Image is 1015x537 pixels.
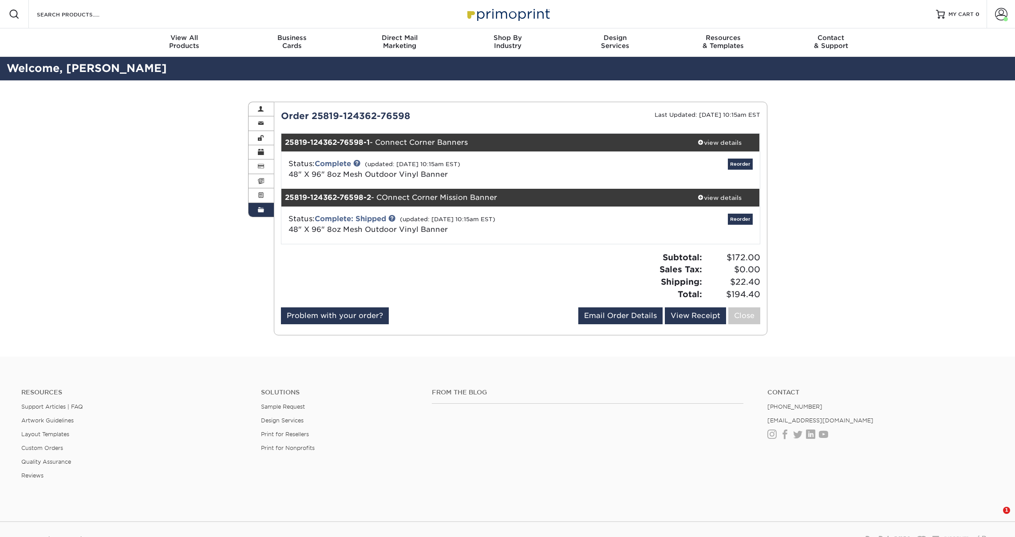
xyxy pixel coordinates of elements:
[282,159,600,180] div: Status:
[665,307,726,324] a: View Receipt
[288,170,448,179] a: 48" X 96" 8oz Mesh Outdoor Vinyl Banner
[238,34,346,50] div: Cards
[21,472,43,479] a: Reviews
[238,28,346,57] a: BusinessCards
[680,134,760,151] a: view details
[315,159,351,168] a: Complete
[274,109,521,123] div: Order 25819-124362-76598
[669,28,777,57] a: Resources& Templates
[669,34,777,50] div: & Templates
[728,159,753,170] a: Reorder
[777,34,885,42] span: Contact
[261,403,305,410] a: Sample Request
[346,34,454,42] span: Direct Mail
[705,263,760,276] span: $0.00
[2,510,75,534] iframe: Google Customer Reviews
[705,251,760,264] span: $172.00
[705,276,760,288] span: $22.40
[365,161,460,167] small: (updated: [DATE] 10:15am EST)
[281,134,680,151] div: - Connect Corner Banners
[985,507,1006,528] iframe: Intercom live chat
[130,28,238,57] a: View AllProducts
[281,307,389,324] a: Problem with your order?
[261,445,315,451] a: Print for Nonprofits
[767,389,994,396] a: Contact
[561,34,669,42] span: Design
[728,214,753,225] a: Reorder
[432,389,743,396] h4: From the Blog
[463,4,552,24] img: Primoprint
[21,445,63,451] a: Custom Orders
[285,193,371,202] strong: 25819-124362-76598-2
[261,431,309,438] a: Print for Resellers
[261,389,419,396] h4: Solutions
[21,458,71,465] a: Quality Assurance
[130,34,238,42] span: View All
[660,264,702,274] strong: Sales Tax:
[36,9,122,20] input: SEARCH PRODUCTS.....
[976,11,979,17] span: 0
[669,34,777,42] span: Resources
[21,431,69,438] a: Layout Templates
[767,417,873,424] a: [EMAIL_ADDRESS][DOMAIN_NAME]
[346,34,454,50] div: Marketing
[948,11,974,18] span: MY CART
[21,389,248,396] h4: Resources
[346,28,454,57] a: Direct MailMarketing
[454,34,561,42] span: Shop By
[655,111,760,118] small: Last Updated: [DATE] 10:15am EST
[454,28,561,57] a: Shop ByIndustry
[561,34,669,50] div: Services
[680,193,760,202] div: view details
[238,34,346,42] span: Business
[680,138,760,147] div: view details
[400,216,495,223] small: (updated: [DATE] 10:15am EST)
[663,252,702,262] strong: Subtotal:
[282,214,600,235] div: Status:
[315,215,386,223] a: Complete: Shipped
[21,417,74,424] a: Artwork Guidelines
[767,403,822,410] a: [PHONE_NUMBER]
[281,189,680,207] div: - COnnect Corner Mission Banner
[777,28,885,57] a: Contact& Support
[678,289,702,299] strong: Total:
[680,189,760,207] a: view details
[454,34,561,50] div: Industry
[130,34,238,50] div: Products
[578,307,663,324] a: Email Order Details
[1003,507,1010,514] span: 1
[561,28,669,57] a: DesignServices
[261,417,304,424] a: Design Services
[285,138,370,147] strong: 25819-124362-76598-1
[705,288,760,301] span: $194.40
[288,225,448,234] a: 48" X 96" 8oz Mesh Outdoor Vinyl Banner
[777,34,885,50] div: & Support
[661,277,702,286] strong: Shipping:
[728,307,760,324] a: Close
[21,403,83,410] a: Support Articles | FAQ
